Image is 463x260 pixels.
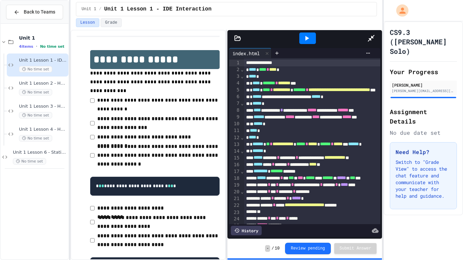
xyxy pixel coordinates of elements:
[99,6,101,12] span: /
[275,246,280,251] span: 10
[19,58,67,63] span: Unit 1 Lesson 1 - IDE Interaction
[19,81,67,86] span: Unit 1 Lesson 2 - HTML Doc Setup
[229,73,240,80] div: 3
[240,101,244,106] span: Fold line
[265,245,270,252] span: -
[229,168,240,175] div: 17
[40,44,64,49] span: No time set
[389,3,410,18] div: My Account
[229,121,240,127] div: 10
[240,135,244,140] span: Fold line
[240,67,244,72] span: Fold line
[229,189,240,195] div: 20
[390,67,457,77] h2: Your Progress
[19,135,52,142] span: No time set
[19,89,52,95] span: No time set
[240,189,244,194] span: Fold line
[229,60,240,66] div: 1
[19,44,33,49] span: 4 items
[229,87,240,93] div: 5
[231,226,262,235] div: History
[229,216,240,222] div: 24
[392,88,455,93] div: [PERSON_NAME][EMAIL_ADDRESS][PERSON_NAME][DOMAIN_NAME]
[271,246,274,251] span: /
[229,182,240,189] div: 19
[82,6,96,12] span: Unit 1
[24,8,55,16] span: Back to Teams
[392,82,455,88] div: [PERSON_NAME]
[240,169,244,174] span: Fold line
[6,5,63,19] button: Back to Teams
[19,104,67,109] span: Unit 1 Lesson 3 - Headers and Paragraph tags
[229,127,240,134] div: 11
[240,148,244,154] span: Fold line
[229,148,240,155] div: 14
[36,44,37,49] span: •
[19,66,52,72] span: No time set
[19,35,67,41] span: Unit 1
[229,114,240,121] div: 9
[229,155,240,161] div: 15
[19,127,67,132] span: Unit 1 Lesson 4 - Headlines Lab
[229,202,240,209] div: 22
[13,150,67,155] span: Unit 1 Lesson 6 - Stations Activity
[340,246,371,251] span: Submit Answer
[229,195,240,202] div: 21
[334,243,377,254] button: Submit Answer
[229,222,240,229] div: 25
[229,66,240,73] div: 2
[396,159,451,199] p: Switch to "Grade View" to access the chat feature and communicate with your teacher for help and ...
[390,27,457,56] h1: CS9.3 ([PERSON_NAME] Solo)
[396,148,451,156] h3: Need Help?
[229,161,240,168] div: 16
[229,50,263,57] div: index.html
[240,73,244,79] span: Fold line
[19,112,52,118] span: No time set
[229,141,240,148] div: 13
[229,107,240,114] div: 8
[104,5,212,13] span: Unit 1 Lesson 1 - IDE Interaction
[285,243,331,254] button: Review pending
[101,18,122,27] button: Grade
[229,175,240,182] div: 18
[76,18,99,27] button: Lesson
[13,158,46,165] span: No time set
[229,80,240,87] div: 4
[390,129,457,137] div: No due date set
[229,93,240,100] div: 6
[229,100,240,107] div: 7
[229,209,240,216] div: 23
[390,107,457,126] h2: Assignment Details
[229,48,271,58] div: index.html
[229,134,240,141] div: 12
